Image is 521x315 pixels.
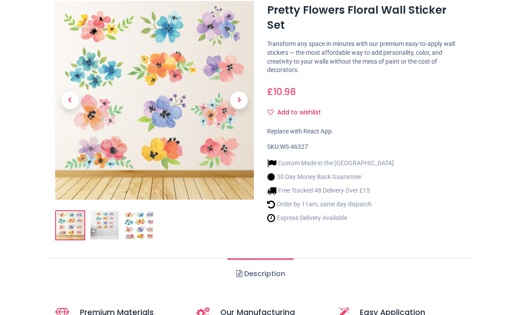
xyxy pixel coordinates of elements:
span: Previous [61,91,79,109]
a: Next [224,30,254,170]
img: WS-46327-02 [91,211,119,239]
li: 30 Day Money Back Guarantee [267,172,394,182]
span: WS-46327 [280,143,308,150]
li: Order by 11am, same day dispatch [267,200,394,209]
button: Add to wishlistAdd to wishlist [267,105,328,120]
img: Pretty Flowers Floral Wall Sticker Set [56,211,84,239]
div: Replace with React App. [267,127,466,136]
i: Add to wishlist [268,109,274,115]
a: Description [227,258,293,289]
p: Transform any space in minutes with our premium easy-to-apply wall stickers — the most affordable... [267,40,466,74]
li: Free Tracked 48 Delivery Over £15 [267,186,394,195]
span: 10.98 [273,85,296,98]
li: Custom Made in the [GEOGRAPHIC_DATA] [267,159,394,168]
span: Next [230,91,248,109]
h1: Pretty Flowers Floral Wall Sticker Set [267,3,466,33]
div: SKU: [267,143,466,152]
span: £ [267,85,296,98]
img: Pretty Flowers Floral Wall Sticker Set [55,1,254,200]
li: Express Delivery Available [267,213,394,223]
a: Previous [55,30,85,170]
img: WS-46327-03 [125,211,153,239]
